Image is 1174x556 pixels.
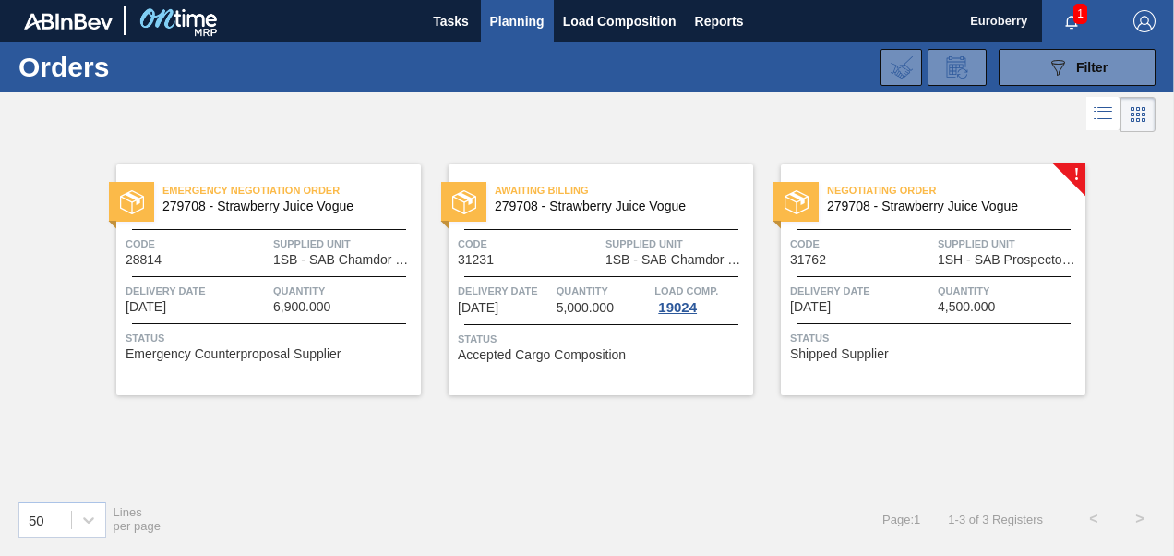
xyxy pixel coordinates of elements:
[126,253,162,267] span: 28814
[458,282,552,300] span: Delivery Date
[458,301,498,315] span: 09/10/2025
[928,49,987,86] div: Order Review Request
[162,181,421,199] span: Emergency Negotiation Order
[29,512,44,527] div: 50
[938,282,1081,300] span: Quantity
[938,253,1081,267] span: 1SH - SAB Prospecton Brewery
[24,13,113,30] img: TNhmsLtSVTkK8tSr43FrP2fwEKptu5GPRR3wAAAABJRU5ErkJggg==
[452,190,476,214] img: status
[431,10,472,32] span: Tasks
[654,282,749,315] a: Load Comp.19024
[827,199,1071,213] span: 279708 - Strawberry Juice Vogue
[18,56,273,78] h1: Orders
[1133,10,1156,32] img: Logout
[458,253,494,267] span: 31231
[495,181,753,199] span: Awaiting Billing
[790,347,889,361] span: Shipped Supplier
[753,164,1085,395] a: !statusNegotiating Order279708 - Strawberry Juice VogueCode31762Supplied Unit1SH - SAB Prospecton...
[785,190,809,214] img: status
[126,282,269,300] span: Delivery Date
[790,253,826,267] span: 31762
[654,282,718,300] span: Load Comp.
[273,235,416,253] span: Supplied Unit
[126,235,269,253] span: Code
[120,190,144,214] img: status
[605,253,749,267] span: 1SB - SAB Chamdor Brewery
[126,300,166,314] span: 06/09/2025
[1120,97,1156,132] div: Card Vision
[126,329,416,347] span: Status
[1071,496,1117,542] button: <
[605,235,749,253] span: Supplied Unit
[273,253,416,267] span: 1SB - SAB Chamdor Brewery
[563,10,677,32] span: Load Composition
[458,330,749,348] span: Status
[458,348,626,362] span: Accepted Cargo Composition
[827,181,1085,199] span: Negotiating Order
[882,513,920,526] span: Page : 1
[790,329,1081,347] span: Status
[557,282,651,300] span: Quantity
[495,199,738,213] span: 279708 - Strawberry Juice Vogue
[790,300,831,314] span: 10/02/2025
[162,199,406,213] span: 279708 - Strawberry Juice Vogue
[273,300,330,314] span: 6,900.000
[1117,496,1163,542] button: >
[421,164,753,395] a: statusAwaiting Billing279708 - Strawberry Juice VogueCode31231Supplied Unit1SB - SAB Chamdor Brew...
[938,300,995,314] span: 4,500.000
[89,164,421,395] a: statusEmergency Negotiation Order279708 - Strawberry Juice VogueCode28814Supplied Unit1SB - SAB C...
[458,235,601,253] span: Code
[695,10,744,32] span: Reports
[790,282,933,300] span: Delivery Date
[1076,60,1108,75] span: Filter
[999,49,1156,86] button: Filter
[1042,8,1101,34] button: Notifications
[1086,97,1120,132] div: List Vision
[126,347,341,361] span: Emergency Counterproposal Supplier
[1073,4,1087,24] span: 1
[273,282,416,300] span: Quantity
[490,10,545,32] span: Planning
[948,513,1043,526] span: 1 - 3 of 3 Registers
[790,235,933,253] span: Code
[654,300,701,315] div: 19024
[114,505,162,533] span: Lines per page
[938,235,1081,253] span: Supplied Unit
[880,49,922,86] div: Import Order Negotiation
[557,301,614,315] span: 5,000.000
